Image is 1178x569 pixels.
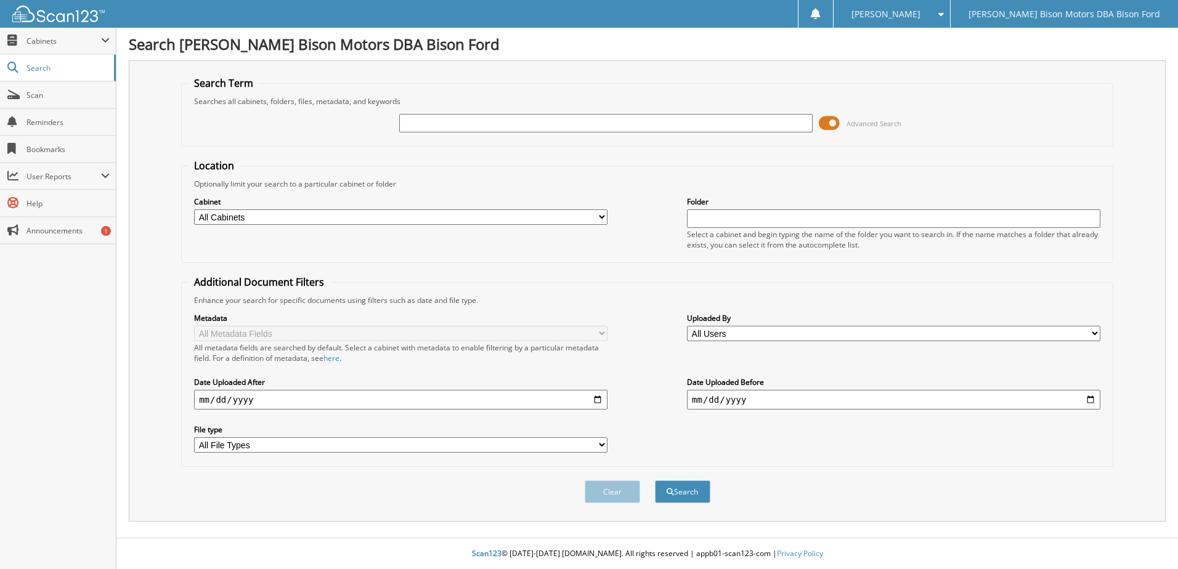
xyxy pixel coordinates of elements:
[26,198,110,209] span: Help
[472,548,502,559] span: Scan123
[188,295,1107,305] div: Enhance your search for specific documents using filters such as date and file type.
[969,10,1160,18] span: [PERSON_NAME] Bison Motors DBA Bison Ford
[687,377,1100,387] label: Date Uploaded Before
[687,313,1100,323] label: Uploaded By
[101,226,111,236] div: 1
[847,119,901,128] span: Advanced Search
[26,117,110,127] span: Reminders
[188,96,1107,107] div: Searches all cabinets, folders, files, metadata, and keywords
[188,179,1107,189] div: Optionally limit your search to a particular cabinet or folder
[26,144,110,155] span: Bookmarks
[194,377,607,387] label: Date Uploaded After
[194,342,607,363] div: All metadata fields are searched by default. Select a cabinet with metadata to enable filtering b...
[194,313,607,323] label: Metadata
[26,90,110,100] span: Scan
[851,10,920,18] span: [PERSON_NAME]
[116,539,1178,569] div: © [DATE]-[DATE] [DOMAIN_NAME]. All rights reserved | appb01-scan123-com |
[777,548,823,559] a: Privacy Policy
[687,229,1100,250] div: Select a cabinet and begin typing the name of the folder you want to search in. If the name match...
[188,275,330,289] legend: Additional Document Filters
[323,353,339,363] a: here
[655,480,710,503] button: Search
[12,6,105,22] img: scan123-logo-white.svg
[188,159,240,172] legend: Location
[585,480,640,503] button: Clear
[194,390,607,410] input: start
[194,196,607,207] label: Cabinet
[26,63,108,73] span: Search
[194,424,607,435] label: File type
[129,34,1166,54] h1: Search [PERSON_NAME] Bison Motors DBA Bison Ford
[26,36,101,46] span: Cabinets
[188,76,259,90] legend: Search Term
[687,196,1100,207] label: Folder
[26,225,110,236] span: Announcements
[687,390,1100,410] input: end
[26,171,101,182] span: User Reports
